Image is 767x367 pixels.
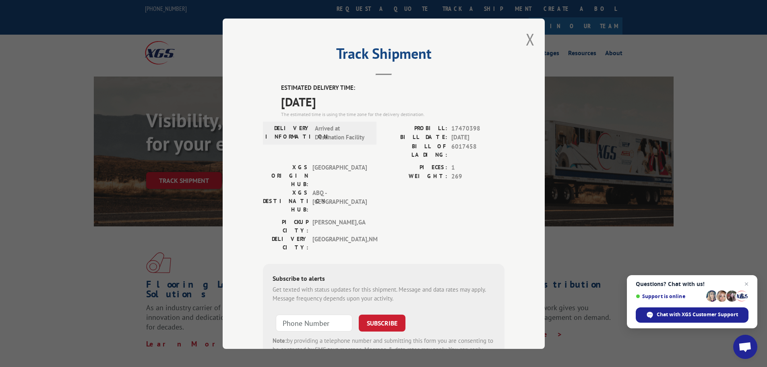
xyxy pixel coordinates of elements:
input: Phone Number [276,314,352,331]
label: BILL OF LADING: [384,142,447,159]
span: Arrived at Destination Facility [315,124,369,142]
button: SUBSCRIBE [359,314,405,331]
div: Subscribe to alerts [273,273,495,285]
span: [DATE] [451,133,504,142]
span: 17470398 [451,124,504,133]
span: [GEOGRAPHIC_DATA] , NM [312,234,367,251]
label: ESTIMATED DELIVERY TIME: [281,83,504,93]
label: PROBILL: [384,124,447,133]
label: DELIVERY INFORMATION: [265,124,311,142]
span: 269 [451,172,504,181]
span: [GEOGRAPHIC_DATA] [312,163,367,188]
label: XGS DESTINATION HUB: [263,188,308,214]
span: Support is online [636,293,703,299]
label: PICKUP CITY: [263,218,308,234]
div: by providing a telephone number and submitting this form you are consenting to be contacted by SM... [273,336,495,363]
div: The estimated time is using the time zone for the delivery destination. [281,110,504,118]
div: Open chat [733,335,757,359]
div: Get texted with status updates for this shipment. Message and data rates may apply. Message frequ... [273,285,495,303]
span: 1 [451,163,504,172]
label: DELIVERY CITY: [263,234,308,251]
span: [PERSON_NAME] , GA [312,218,367,234]
span: [DATE] [281,92,504,110]
label: BILL DATE: [384,133,447,142]
span: Chat with XGS Customer Support [657,311,738,318]
span: Questions? Chat with us! [636,281,748,287]
span: ABQ - [GEOGRAPHIC_DATA] [312,188,367,214]
h2: Track Shipment [263,48,504,63]
label: PIECES: [384,163,447,172]
span: 6017458 [451,142,504,159]
label: WEIGHT: [384,172,447,181]
button: Close modal [526,29,535,50]
strong: Note: [273,336,287,344]
div: Chat with XGS Customer Support [636,307,748,323]
label: XGS ORIGIN HUB: [263,163,308,188]
span: Close chat [742,279,751,289]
